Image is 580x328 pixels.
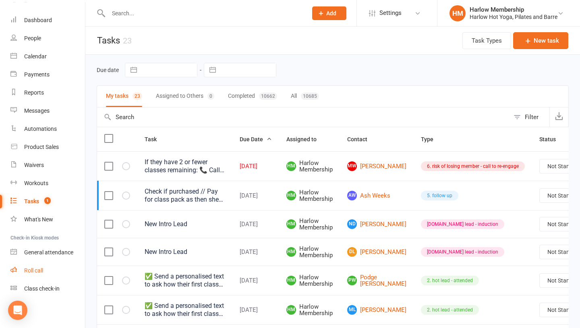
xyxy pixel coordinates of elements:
a: Automations [10,120,85,138]
span: Harlow Membership [286,245,333,259]
div: If they have 2 or fewer classes remaining: 📞 Call (follow up with text or email) them to let them... [145,158,225,174]
div: [DATE] [240,192,272,199]
div: 23 [133,93,142,100]
a: MW[PERSON_NAME] [347,161,406,171]
button: Status [539,134,565,144]
div: [DATE] [240,307,272,314]
a: Workouts [10,174,85,192]
a: AWAsh Weeks [347,191,406,200]
div: 10685 [301,93,319,100]
button: Task Types [462,32,511,49]
label: Due date [97,67,119,73]
span: Harlow Membership [286,160,333,173]
div: [DOMAIN_NAME] lead - induction [421,247,504,257]
div: Calendar [24,53,47,60]
div: Harlow Membership [470,6,557,13]
div: Automations [24,126,57,132]
button: Completed10662 [228,86,277,107]
span: Type [421,136,442,142]
div: New Intro Lead [145,248,225,256]
div: General attendance [24,249,73,256]
span: HM [286,276,296,285]
span: HM [286,219,296,229]
span: Harlow Membership [286,218,333,231]
div: 10662 [259,93,277,100]
button: Assigned to [286,134,325,144]
button: My tasks23 [106,86,142,107]
span: MW [347,161,357,171]
button: Task [145,134,166,144]
span: Contact [347,136,376,142]
div: Class check-in [24,285,60,292]
div: Tasks [24,198,39,204]
div: 6. risk of losing member - call to re-engage [421,161,525,171]
div: Product Sales [24,144,59,150]
a: Messages [10,102,85,120]
a: Dashboard [10,11,85,29]
a: ML[PERSON_NAME] [347,305,406,315]
div: ✅ Send a personalised text to ask how their first class went. (Note: Automations are OFF, so this... [145,302,225,318]
span: HM [286,161,296,171]
a: Tasks 1 [10,192,85,210]
span: PW [347,276,357,285]
div: Messages [24,107,50,114]
a: Class kiosk mode [10,280,85,298]
div: Dashboard [24,17,52,23]
span: Task [145,136,166,142]
div: 23 [123,36,132,45]
div: 2. hot lead - attended [421,305,479,315]
a: Calendar [10,47,85,66]
div: Waivers [24,162,44,168]
a: DL[PERSON_NAME] [347,247,406,257]
button: New task [513,32,568,49]
span: Harlow Membership [286,303,333,317]
a: People [10,29,85,47]
div: Harlow Hot Yoga, Pilates and Barre [470,13,557,21]
div: 5. follow up [421,191,458,200]
span: DL [347,247,357,257]
span: Due Date [240,136,272,142]
div: Open Intercom Messenger [8,301,27,320]
div: Roll call [24,267,43,274]
a: PWPodge [PERSON_NAME] [347,274,406,287]
div: [DATE] [240,277,272,284]
span: ML [347,305,357,315]
div: Payments [24,71,50,78]
div: People [24,35,41,41]
div: Workouts [24,180,48,186]
a: Waivers [10,156,85,174]
span: HM [286,191,296,200]
span: Harlow Membership [286,189,333,202]
a: Roll call [10,262,85,280]
span: 1 [44,197,51,204]
span: Status [539,136,565,142]
span: Harlow Membership [286,274,333,287]
div: Reports [24,89,44,96]
div: What's New [24,216,53,223]
span: Add [326,10,336,17]
div: 2. hot lead - attended [421,276,479,285]
button: Due Date [240,134,272,144]
span: Settings [379,4,402,22]
div: 0 [207,93,214,100]
button: Contact [347,134,376,144]
span: ND [347,219,357,229]
div: [DATE] [240,249,272,256]
a: What's New [10,210,85,229]
div: [DOMAIN_NAME] lead - induction [421,219,504,229]
span: HM [286,305,296,315]
span: HM [286,247,296,257]
div: ✅ Send a personalised text to ask how their first class went. (Note: Automations are OFF, so this... [145,272,225,289]
div: Filter [525,112,539,122]
input: Search [97,107,510,127]
div: Check if purchased // Pay for class pack as then she gets paid, back from work travel // Follow u... [145,188,225,204]
a: Payments [10,66,85,84]
div: [DATE] [240,221,272,228]
h1: Tasks [85,27,132,54]
span: AW [347,191,357,200]
button: Type [421,134,442,144]
button: Filter [510,107,549,127]
a: General attendance kiosk mode [10,243,85,262]
button: Add [312,6,346,20]
div: HM [449,5,466,21]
